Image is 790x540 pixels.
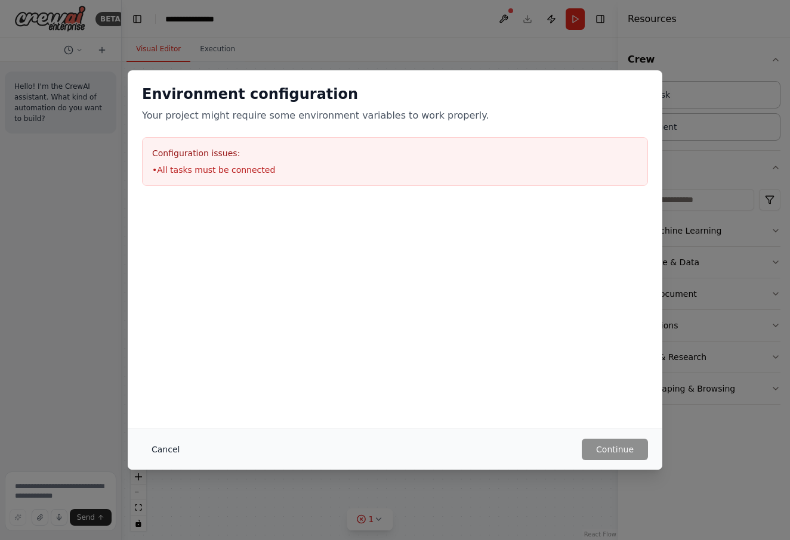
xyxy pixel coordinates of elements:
[152,164,638,176] li: • All tasks must be connected
[142,108,648,123] p: Your project might require some environment variables to work properly.
[142,85,648,104] h2: Environment configuration
[142,439,189,460] button: Cancel
[582,439,648,460] button: Continue
[152,147,638,159] h3: Configuration issues:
